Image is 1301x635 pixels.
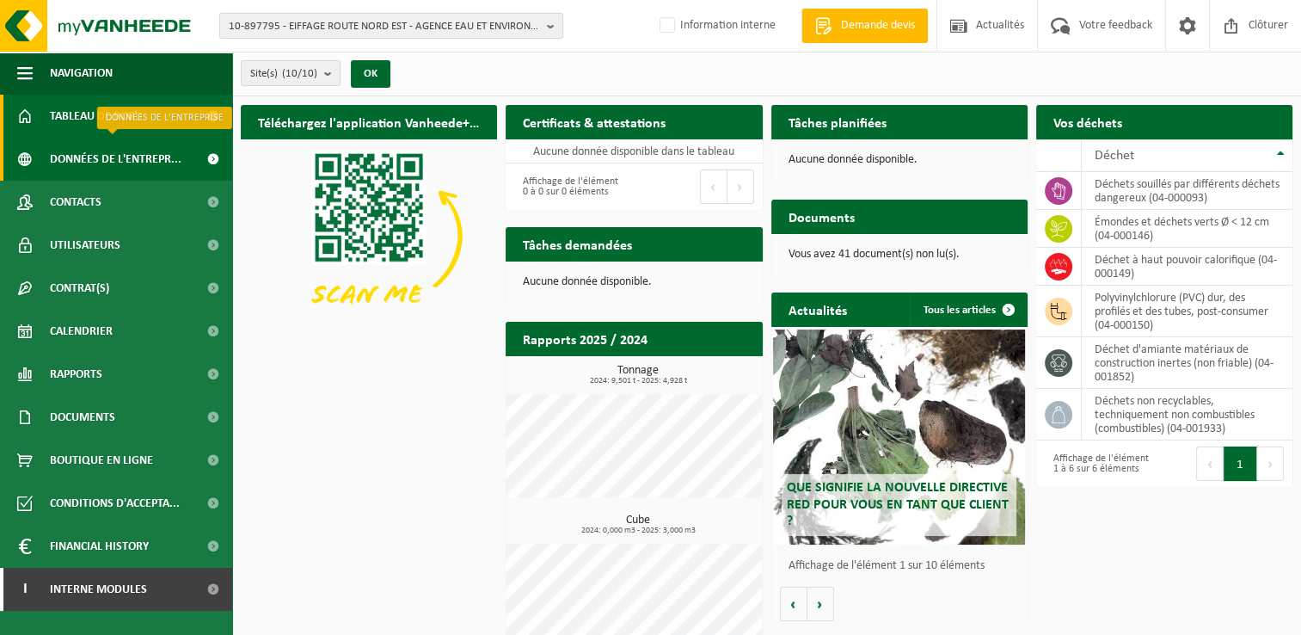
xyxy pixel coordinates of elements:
[17,568,33,611] span: I
[351,60,390,88] button: OK
[771,293,864,326] h2: Actualités
[229,14,540,40] span: 10-897795 - EIFFAGE ROUTE NORD EST - AGENCE EAU ET ENVIRONNEMENT - MAZINGARBE
[1257,447,1284,481] button: Next
[50,224,120,267] span: Utilisateurs
[50,353,102,396] span: Rapports
[613,355,761,390] a: Consulter les rapports
[789,154,1010,166] p: Aucune donnée disponible.
[789,560,1019,572] p: Affichage de l'élément 1 sur 10 éléments
[50,568,147,611] span: Interne modules
[50,439,153,482] span: Boutique en ligne
[514,515,762,535] h3: Cube
[506,322,665,355] h2: Rapports 2025 / 2024
[1224,447,1257,481] button: 1
[1082,172,1292,210] td: déchets souillés par différents déchets dangereux (04-000093)
[506,227,649,261] h2: Tâches demandées
[780,587,807,621] button: Vorige
[786,481,1008,527] span: Que signifie la nouvelle directive RED pour vous en tant que client ?
[837,17,919,34] span: Demande devis
[771,200,872,233] h2: Documents
[50,52,113,95] span: Navigation
[241,60,341,86] button: Site(s)(10/10)
[50,138,181,181] span: Données de l'entrepr...
[1036,105,1139,139] h2: Vos déchets
[700,170,727,204] button: Previous
[771,105,904,139] h2: Tâches planifiées
[50,525,149,568] span: Financial History
[250,61,317,87] span: Site(s)
[1082,210,1292,248] td: émondes et déchets verts Ø < 12 cm (04-000146)
[514,168,625,206] div: Affichage de l'élément 0 à 0 sur 0 éléments
[50,482,180,525] span: Conditions d'accepta...
[1082,337,1292,389] td: déchet d'amiante matériaux de construction inertes (non friable) (04-001852)
[801,9,928,43] a: Demande devis
[506,139,762,163] td: Aucune donnée disponible dans le tableau
[50,181,101,224] span: Contacts
[1082,286,1292,337] td: polyvinylchlorure (PVC) dur, des profilés et des tubes, post-consumer (04-000150)
[910,293,1026,327] a: Tous les articles
[1082,389,1292,441] td: déchets non recyclables, techniquement non combustibles (combustibles) (04-001933)
[1196,447,1224,481] button: Previous
[807,587,834,621] button: Volgende
[773,330,1024,545] a: Que signifie la nouvelle directive RED pour vous en tant que client ?
[514,527,762,535] span: 2024: 0,000 m3 - 2025: 3,000 m3
[50,95,143,138] span: Tableau de bord
[1082,248,1292,286] td: déchet à haut pouvoir calorifique (04-000149)
[50,267,109,310] span: Contrat(s)
[789,249,1010,261] p: Vous avez 41 document(s) non lu(s).
[656,13,776,39] label: Information interne
[1045,445,1156,483] div: Affichage de l'élément 1 à 6 sur 6 éléments
[514,377,762,385] span: 2024: 9,501 t - 2025: 4,928 t
[241,139,497,332] img: Download de VHEPlus App
[506,105,683,139] h2: Certificats & attestations
[282,68,317,79] count: (10/10)
[727,170,754,204] button: Next
[523,276,745,288] p: Aucune donnée disponible.
[219,13,563,39] button: 10-897795 - EIFFAGE ROUTE NORD EST - AGENCE EAU ET ENVIRONNEMENT - MAZINGARBE
[50,310,113,353] span: Calendrier
[1095,149,1134,163] span: Déchet
[514,365,762,385] h3: Tonnage
[50,396,115,439] span: Documents
[241,105,497,139] h2: Téléchargez l'application Vanheede+ maintenant!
